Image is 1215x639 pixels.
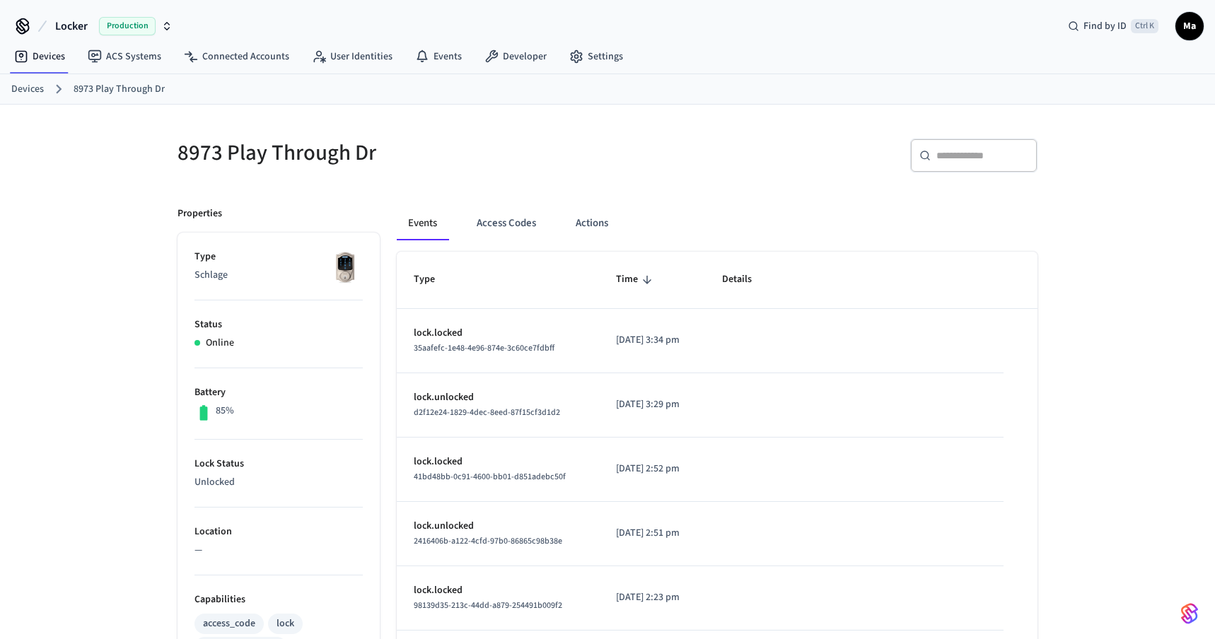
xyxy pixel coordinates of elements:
[414,406,560,418] span: d2f12e24-1829-4dec-8eed-87f15cf3d1d2
[99,17,156,35] span: Production
[616,269,656,291] span: Time
[55,18,88,35] span: Locker
[194,592,363,607] p: Capabilities
[194,524,363,539] p: Location
[616,590,688,605] p: [DATE] 2:23 pm
[178,206,222,221] p: Properties
[194,543,363,558] p: —
[1131,19,1158,33] span: Ctrl K
[76,44,173,69] a: ACS Systems
[194,317,363,332] p: Status
[722,269,770,291] span: Details
[327,250,363,285] img: Schlage Sense Smart Deadbolt with Camelot Trim, Front
[616,526,688,541] p: [DATE] 2:51 pm
[465,206,547,240] button: Access Codes
[414,390,582,405] p: lock.unlocked
[1057,13,1170,39] div: Find by IDCtrl K
[206,336,234,351] p: Online
[616,462,688,476] p: [DATE] 2:52 pm
[414,326,582,341] p: lock.locked
[203,616,255,631] div: access_code
[194,385,363,400] p: Battery
[173,44,301,69] a: Connected Accounts
[564,206,620,240] button: Actions
[414,455,582,469] p: lock.locked
[397,206,448,240] button: Events
[473,44,558,69] a: Developer
[616,397,688,412] p: [DATE] 3:29 pm
[1175,12,1204,40] button: Ma
[277,616,294,631] div: lock
[414,583,582,598] p: lock.locked
[414,519,582,534] p: lock.unlocked
[216,404,234,418] p: 85%
[414,269,453,291] span: Type
[1083,19,1127,33] span: Find by ID
[178,139,599,168] h5: 8973 Play Through Dr
[1181,602,1198,625] img: SeamLogoGradient.69752ec5.svg
[414,535,562,547] span: 2416406b-a122-4cfd-97b0-86865c98b38e
[558,44,634,69] a: Settings
[194,268,363,283] p: Schlage
[1177,13,1202,39] span: Ma
[301,44,404,69] a: User Identities
[74,82,165,97] a: 8973 Play Through Dr
[616,333,688,348] p: [DATE] 3:34 pm
[3,44,76,69] a: Devices
[397,206,1037,240] div: ant example
[414,599,562,611] span: 98139d35-213c-44dd-a879-254491b009f2
[404,44,473,69] a: Events
[414,471,566,483] span: 41bd48bb-0c91-4600-bb01-d851adebc50f
[194,457,363,471] p: Lock Status
[11,82,44,97] a: Devices
[194,475,363,490] p: Unlocked
[194,250,363,264] p: Type
[414,342,554,354] span: 35aafefc-1e48-4e96-874e-3c60ce7fdbff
